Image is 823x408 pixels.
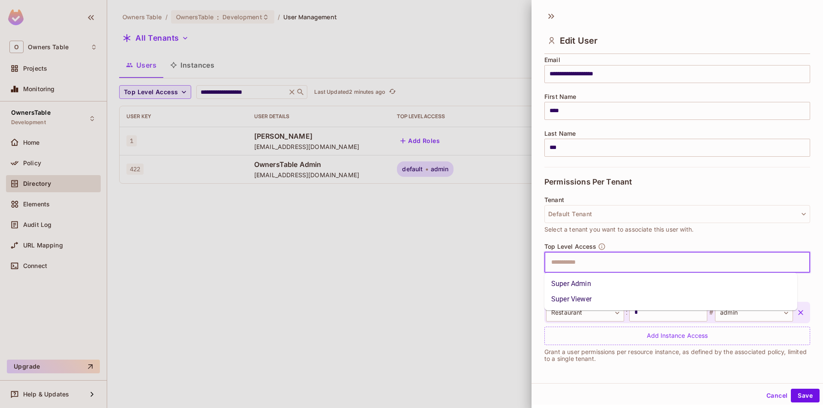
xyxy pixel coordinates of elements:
span: First Name [544,93,577,100]
button: Save [791,389,820,402]
span: Tenant [544,197,564,203]
li: Super Admin [544,276,797,292]
span: # [707,307,715,318]
button: Default Tenant [544,205,810,223]
div: admin [715,304,793,322]
div: Restaurant [546,304,624,322]
span: Edit User [560,36,598,46]
span: Select a tenant you want to associate this user with. [544,225,694,234]
span: Permissions Per Tenant [544,178,632,186]
span: Email [544,57,560,63]
span: Last Name [544,130,576,137]
span: Top Level Access [544,243,596,250]
p: Grant a user permissions per resource instance, as defined by the associated policy, limited to a... [544,348,810,362]
div: Add Instance Access [544,327,810,345]
button: Close [805,261,807,263]
li: Super Viewer [544,292,797,307]
span: : [624,307,629,318]
button: Cancel [763,389,791,402]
